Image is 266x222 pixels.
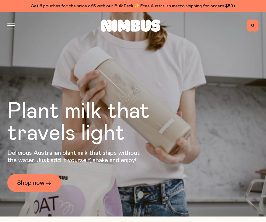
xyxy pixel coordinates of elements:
[7,100,183,144] h1: Plant milk that travels light
[7,2,259,10] div: Get 6 pouches for the price of 5 with our Bulk Pack ✨ Free Australian metro shipping for orders $59+
[7,174,61,192] a: Shop now →
[247,20,259,32] button: 0
[7,149,144,164] p: Delicious Australian plant milk that ships without the water. Just add it yourself, shake and enjoy!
